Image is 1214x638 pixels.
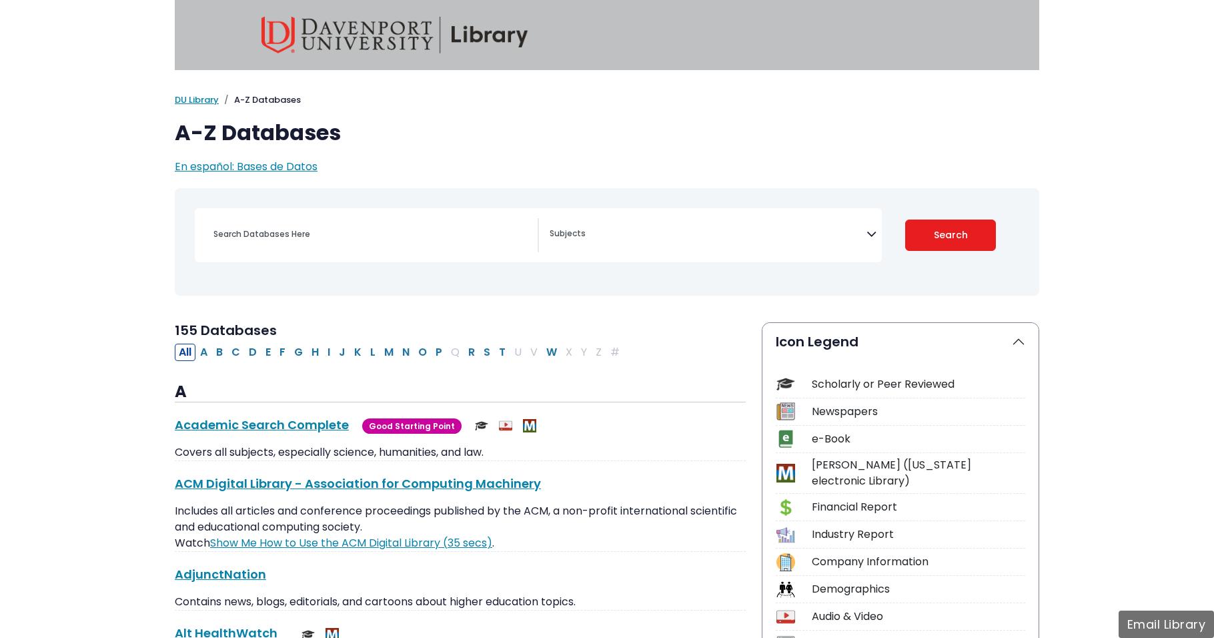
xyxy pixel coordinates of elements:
[175,188,1039,296] nav: Search filters
[499,419,512,432] img: Audio & Video
[414,344,431,361] button: Filter Results O
[175,93,1039,107] nav: breadcrumb
[812,431,1025,447] div: e-Book
[205,224,538,244] input: Search database by title or keyword
[762,323,1039,360] button: Icon Legend
[776,526,794,544] img: Icon Industry Report
[398,344,414,361] button: Filter Results N
[812,554,1025,570] div: Company Information
[776,499,794,517] img: Icon Financial Report
[812,376,1025,392] div: Scholarly or Peer Reviewed
[175,594,746,610] p: Contains news, blogs, editorials, and cartoons about higher education topics.
[175,382,746,402] h3: A
[905,220,997,251] button: Submit for Search Results
[324,344,334,361] button: Filter Results I
[812,581,1025,597] div: Demographics
[175,120,1039,145] h1: A-Z Databases
[212,344,227,361] button: Filter Results B
[776,581,794,599] img: Icon Demographics
[175,475,541,492] a: ACM Digital Library - Association for Computing Machinery
[175,503,746,551] p: Includes all articles and conference proceedings published by the ACM, a non-profit international...
[275,344,289,361] button: Filter Results F
[350,344,366,361] button: Filter Results K
[290,344,307,361] button: Filter Results G
[175,159,318,174] a: En español: Bases de Datos
[175,416,349,433] a: Academic Search Complete
[335,344,350,361] button: Filter Results J
[812,527,1025,543] div: Industry Report
[219,93,301,107] li: A-Z Databases
[776,464,794,482] img: Icon MeL (Michigan electronic Library)
[175,566,266,583] a: AdjunctNation
[776,430,794,448] img: Icon e-Book
[812,499,1025,515] div: Financial Report
[432,344,446,361] button: Filter Results P
[366,344,380,361] button: Filter Results L
[245,344,261,361] button: Filter Results D
[380,344,398,361] button: Filter Results M
[175,344,195,361] button: All
[542,344,561,361] button: Filter Results W
[196,344,211,361] button: Filter Results A
[776,553,794,571] img: Icon Company Information
[475,419,488,432] img: Scholarly or Peer Reviewed
[776,375,794,393] img: Icon Scholarly or Peer Reviewed
[480,344,494,361] button: Filter Results S
[495,344,510,361] button: Filter Results T
[308,344,323,361] button: Filter Results H
[175,93,219,106] a: DU Library
[550,230,866,240] textarea: Search
[523,419,536,432] img: MeL (Michigan electronic Library)
[227,344,244,361] button: Filter Results C
[812,457,1025,489] div: [PERSON_NAME] ([US_STATE] electronic Library)
[464,344,479,361] button: Filter Results R
[210,535,492,551] a: Link opens in new window
[776,608,794,626] img: Icon Audio & Video
[175,321,277,340] span: 155 Databases
[812,609,1025,625] div: Audio & Video
[362,418,462,434] span: Good Starting Point
[812,404,1025,420] div: Newspapers
[175,344,625,359] div: Alpha-list to filter by first letter of database name
[776,402,794,420] img: Icon Newspapers
[261,17,528,53] img: Davenport University Library
[261,344,275,361] button: Filter Results E
[175,444,746,460] p: Covers all subjects, especially science, humanities, and law.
